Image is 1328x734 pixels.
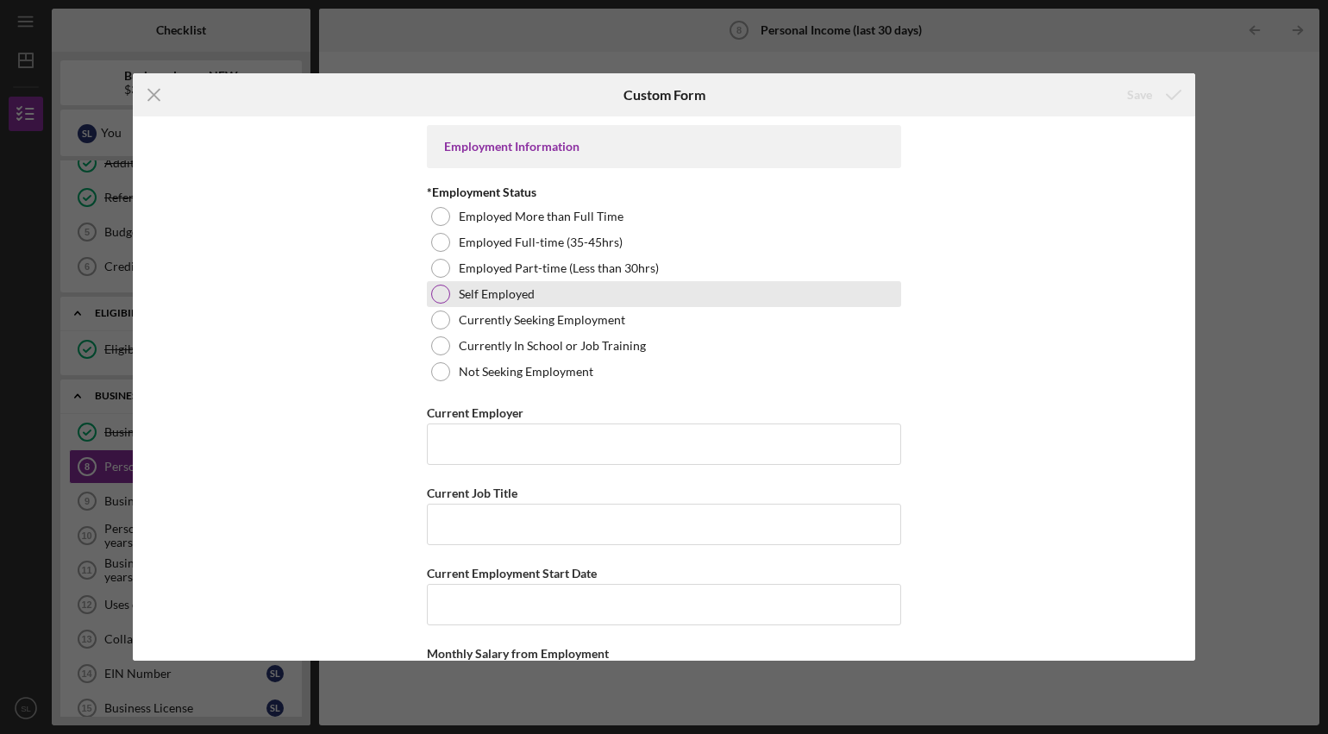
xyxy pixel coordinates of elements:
[427,646,609,661] label: Monthly Salary from Employment
[1110,78,1195,112] button: Save
[459,339,646,353] label: Currently In School or Job Training
[459,287,535,301] label: Self Employed
[459,261,659,275] label: Employed Part-time (Less than 30hrs)
[427,486,517,500] label: Current Job Title
[459,365,593,379] label: Not Seeking Employment
[459,313,625,327] label: Currently Seeking Employment
[427,405,523,420] label: Current Employer
[459,210,623,223] label: Employed More than Full Time
[427,566,597,580] label: Current Employment Start Date
[459,235,623,249] label: Employed Full-time (35-45hrs)
[623,87,705,103] h6: Custom Form
[444,140,884,154] div: Employment Information
[427,185,901,199] div: *Employment Status
[1127,78,1152,112] div: Save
